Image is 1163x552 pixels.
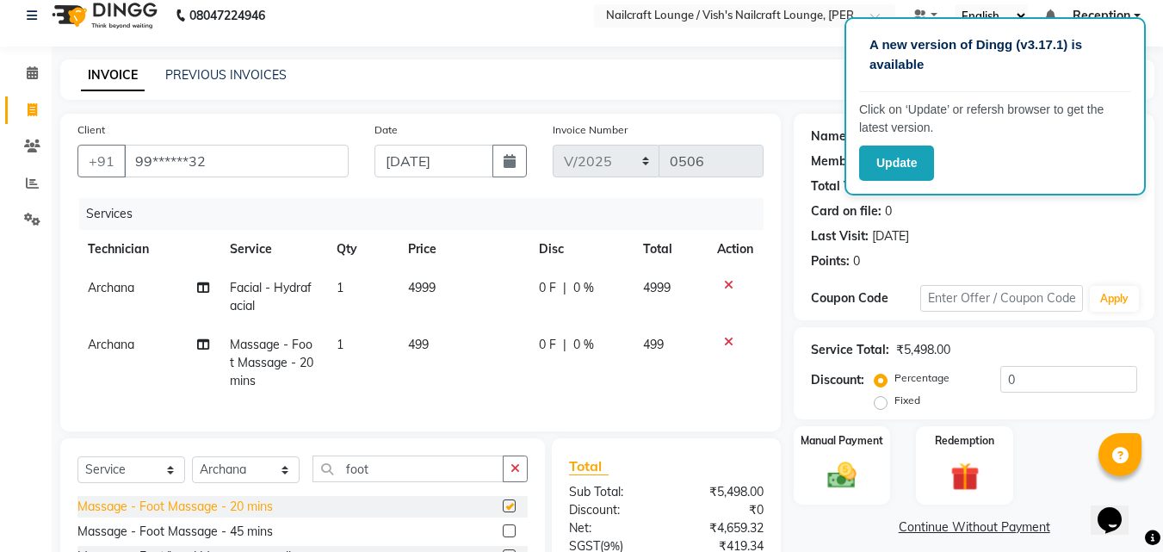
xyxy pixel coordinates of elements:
span: 4999 [643,280,671,295]
span: 499 [643,337,664,352]
div: Net: [556,519,666,537]
th: Action [707,230,764,269]
a: Continue Without Payment [797,518,1151,536]
p: Click on ‘Update’ or refersh browser to get the latest version. [859,101,1131,137]
span: Archana [88,337,134,352]
div: Massage - Foot Massage - 45 mins [77,523,273,541]
div: Last Visit: [811,227,869,245]
div: Discount: [556,501,666,519]
th: Total [633,230,707,269]
div: [DATE] [872,227,909,245]
div: Name: [811,127,850,146]
div: Discount: [811,371,864,389]
div: Service Total: [811,341,889,359]
img: _cash.svg [819,459,865,492]
input: Search by Name/Mobile/Email/Code [124,145,349,177]
th: Price [398,230,529,269]
span: 1 [337,280,343,295]
label: Fixed [894,393,920,408]
span: Archana [88,280,134,295]
span: Massage - Foot Massage - 20 mins [230,337,313,388]
span: 0 % [573,336,594,354]
a: INVOICE [81,60,145,91]
span: 499 [408,337,429,352]
th: Service [220,230,326,269]
p: A new version of Dingg (v3.17.1) is available [869,35,1121,74]
div: Services [79,198,776,230]
span: 4999 [408,280,436,295]
span: Facial - Hydrafacial [230,280,312,313]
div: 0 [853,252,860,270]
div: 0 [885,202,892,220]
th: Disc [529,230,633,269]
label: Percentage [894,370,950,386]
div: Coupon Code [811,289,919,307]
div: No Active Membership [811,152,1137,171]
label: Date [374,122,398,138]
input: Search or Scan [312,456,504,482]
div: Massage - Foot Massage - 20 mins [77,498,273,516]
div: ₹4,659.32 [666,519,776,537]
label: Manual Payment [801,433,883,449]
div: ₹5,498.00 [666,483,776,501]
th: Technician [77,230,220,269]
span: Total [569,457,609,475]
span: 0 F [539,336,556,354]
th: Qty [326,230,398,269]
button: Apply [1090,286,1139,312]
label: Invoice Number [553,122,628,138]
div: Membership: [811,152,886,171]
button: +91 [77,145,126,177]
div: Total Visits: [811,177,879,195]
a: PREVIOUS INVOICES [165,67,287,83]
span: | [563,336,566,354]
button: Update [859,146,934,181]
label: Client [77,122,105,138]
label: Redemption [935,433,994,449]
iframe: chat widget [1091,483,1146,535]
div: Sub Total: [556,483,666,501]
span: | [563,279,566,297]
div: ₹5,498.00 [896,341,950,359]
span: 1 [337,337,343,352]
div: ₹0 [666,501,776,519]
input: Enter Offer / Coupon Code [920,285,1083,312]
span: 0 F [539,279,556,297]
div: Card on file: [811,202,882,220]
span: Reception [1073,7,1130,25]
span: 0 % [573,279,594,297]
div: Points: [811,252,850,270]
img: _gift.svg [942,459,988,494]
